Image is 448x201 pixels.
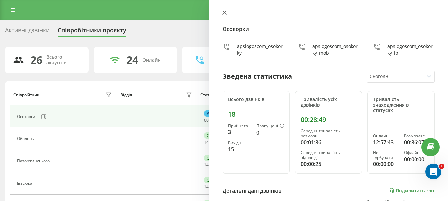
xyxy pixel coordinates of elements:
span: 14 [204,162,209,168]
div: Всього дзвінків [228,97,284,102]
div: Осокорки [17,114,37,119]
div: : : [204,185,220,189]
h4: Осокорки [223,25,435,33]
div: Прийнято [228,124,251,128]
div: Паторжинського [17,159,51,163]
div: Онлайн [142,57,161,63]
div: 00:01:36 [301,138,357,146]
div: : : [204,118,220,123]
div: Тривалість усіх дзвінків [301,97,357,108]
div: Співробітник [13,93,39,97]
div: Розмовляє [204,110,230,117]
div: Пропущені [256,124,284,129]
div: 00:36:07 [404,138,429,146]
div: Не турбувати [373,150,398,160]
div: 3 [228,128,251,136]
div: Детальні дані дзвінків [223,187,282,195]
div: Онлайн [373,134,398,138]
div: Активні дзвінки [5,27,50,37]
div: 18 [228,110,284,118]
div: Середня тривалість відповіді [301,150,357,160]
div: Зведена статистика [223,72,292,81]
div: 24 [126,54,138,66]
div: : : [204,163,220,167]
span: 14 [204,139,209,145]
div: 00:00:00 [373,160,398,168]
a: Подивитись звіт [389,188,435,193]
div: 00:00:00 [404,155,429,163]
span: 00 [204,117,209,123]
div: Відділ [120,93,132,97]
div: Офлайн [404,150,429,155]
div: apslogoscom_osokorky_mob [312,43,360,56]
div: 12:57:43 [373,138,398,146]
iframe: Intercom live chat [425,164,441,179]
div: apslogoscom_osokorky_ip [387,43,435,56]
div: Співробітники проєкту [58,27,126,37]
div: Онлайн [204,177,225,183]
div: Всього акаунтів [46,54,81,66]
div: 00:28:49 [301,116,357,124]
div: Вихідні [228,141,251,145]
div: 26 [31,54,42,66]
div: Оболонь [17,136,36,141]
span: 14 [204,184,209,190]
div: Тривалість знаходження в статусах [373,97,429,113]
div: 15 [228,145,251,153]
div: Онлайн [204,132,225,139]
div: Статус [200,93,213,97]
div: Розмовляє [404,134,429,138]
div: Онлайн [204,155,225,161]
div: 00:00:25 [301,160,357,168]
div: apslogoscom_osokorky [237,43,285,56]
span: 1 [439,164,444,169]
div: : : [204,140,220,145]
div: Середня тривалість розмови [301,129,357,138]
div: Івасюка [17,181,34,186]
div: 0 [256,129,284,137]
